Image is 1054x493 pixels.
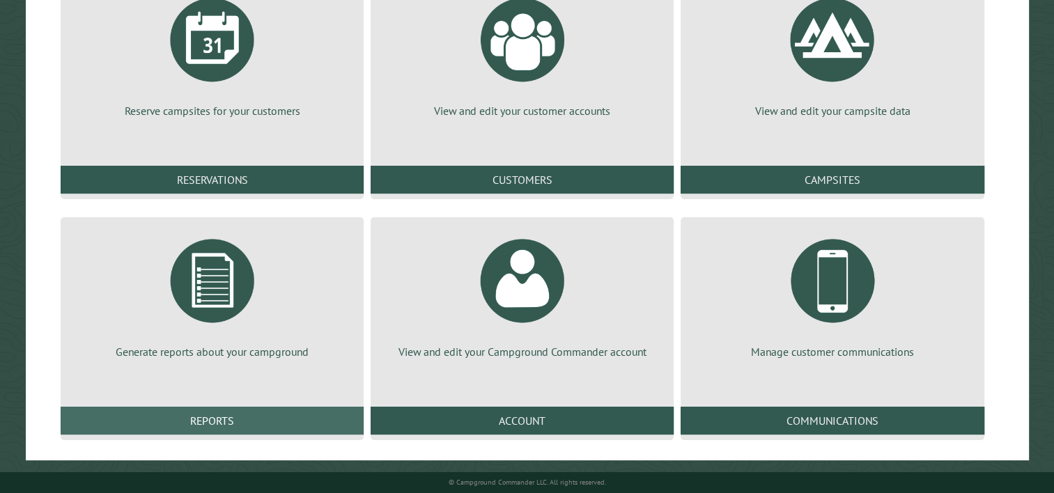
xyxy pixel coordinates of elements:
[61,166,364,194] a: Reservations
[371,407,674,435] a: Account
[697,344,967,359] p: Manage customer communications
[387,344,657,359] p: View and edit your Campground Commander account
[61,407,364,435] a: Reports
[697,103,967,118] p: View and edit your campsite data
[77,228,347,359] a: Generate reports about your campground
[387,228,657,359] a: View and edit your Campground Commander account
[77,103,347,118] p: Reserve campsites for your customers
[387,103,657,118] p: View and edit your customer accounts
[681,407,984,435] a: Communications
[77,344,347,359] p: Generate reports about your campground
[681,166,984,194] a: Campsites
[449,478,606,487] small: © Campground Commander LLC. All rights reserved.
[697,228,967,359] a: Manage customer communications
[371,166,674,194] a: Customers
